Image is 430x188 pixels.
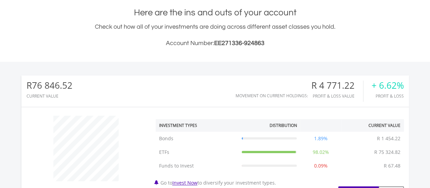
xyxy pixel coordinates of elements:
div: + 6.62% [372,81,404,90]
td: R 1 454.22 [374,132,404,145]
div: R 4 771.22 [311,81,363,90]
td: 1.89% [300,132,342,145]
th: Current Value [342,119,404,132]
div: Movement on Current Holdings: [236,93,308,98]
h1: Here are the ins and outs of your account [21,6,409,19]
div: Check out how all of your investments are doing across different asset classes you hold. [21,22,409,48]
td: ETFs [156,145,238,159]
div: Distribution [269,122,297,128]
td: R 67.48 [380,159,404,173]
div: Profit & Loss Value [311,94,363,98]
td: Bonds [156,132,238,145]
td: 0.09% [300,159,342,173]
th: Investment Types [156,119,238,132]
div: CURRENT VALUE [27,94,72,98]
span: EE271336-924863 [214,40,264,46]
a: Invest Now [172,179,197,186]
td: Funds to Invest [156,159,238,173]
h3: Account Number: [21,39,409,48]
div: Profit & Loss [372,94,404,98]
div: R76 846.52 [27,81,72,90]
td: R 75 324.82 [371,145,404,159]
td: 98.02% [300,145,342,159]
